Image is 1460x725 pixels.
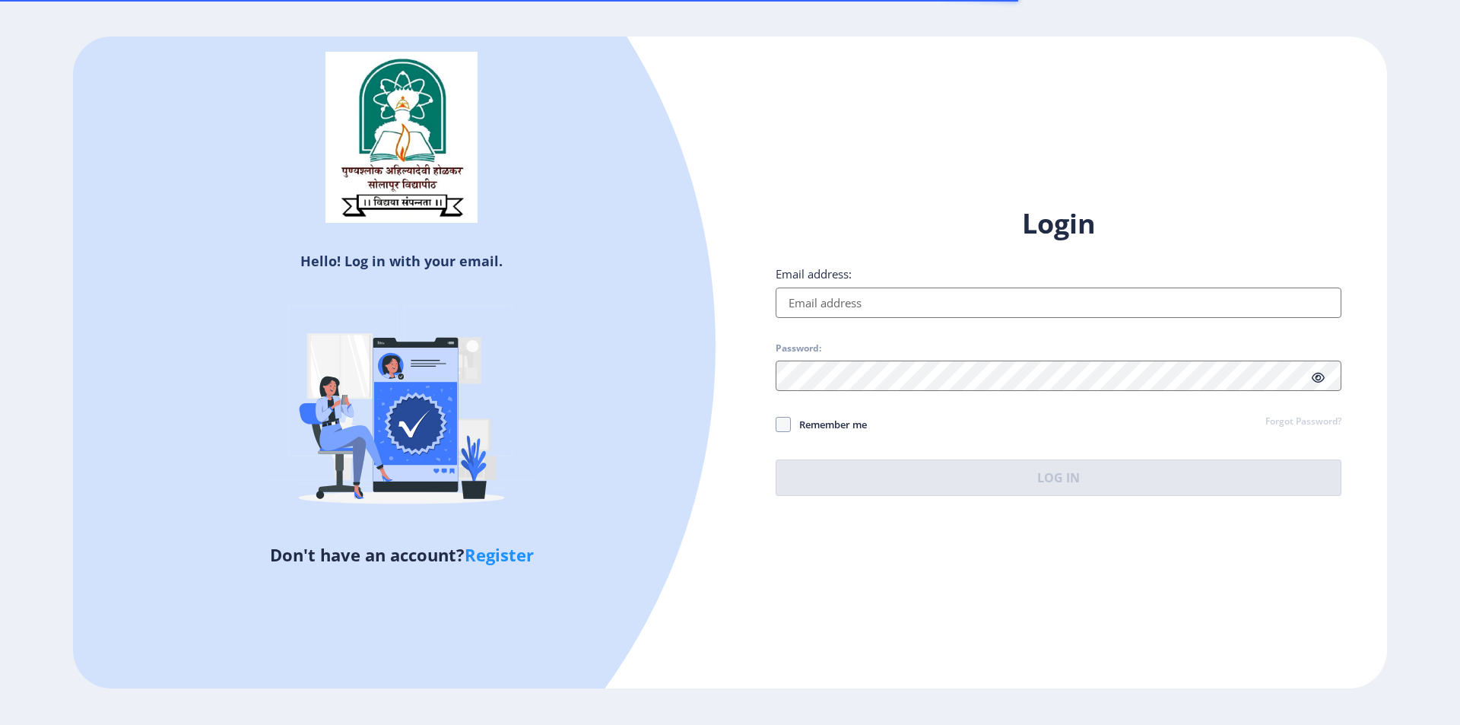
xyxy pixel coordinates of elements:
label: Email address: [776,266,852,281]
button: Log In [776,459,1341,496]
input: Email address [776,288,1341,318]
label: Password: [776,342,821,355]
h1: Login [776,205,1341,242]
a: Register [465,543,534,566]
img: sulogo.png [325,52,478,224]
a: Forgot Password? [1265,415,1341,429]
span: Remember me [791,415,867,434]
h5: Don't have an account? [84,542,719,567]
img: Verified-rafiki.svg [268,276,535,542]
